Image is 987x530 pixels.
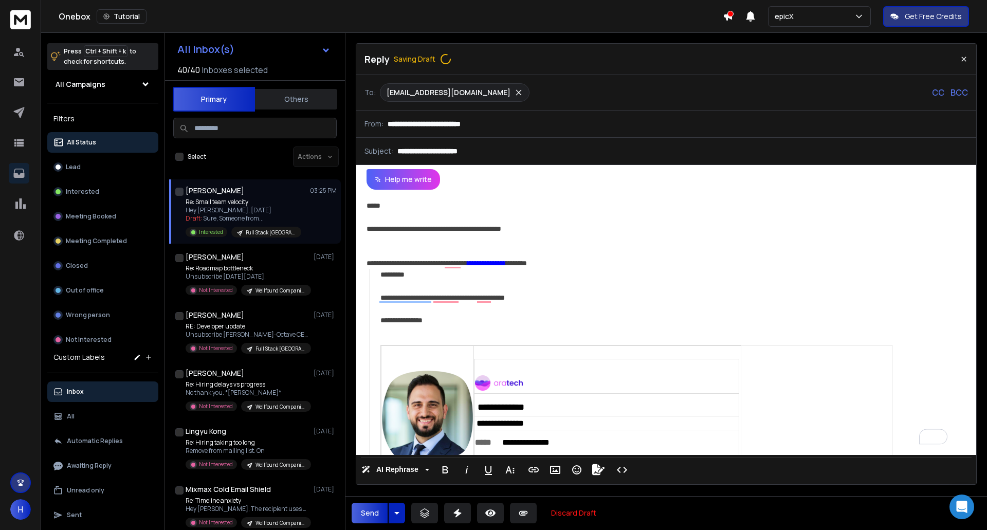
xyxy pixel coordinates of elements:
button: H [10,499,31,520]
p: Wellfound Companies US Region [255,287,305,295]
button: AI Rephrase [359,460,431,480]
p: RE: Developer update [186,322,309,331]
p: Unsubscribe [DATE][DATE], [186,272,309,281]
h1: All Inbox(s) [177,44,234,54]
p: Awaiting Reply [67,462,112,470]
button: All Inbox(s) [169,39,339,60]
p: Press to check for shortcuts. [64,46,136,67]
p: Out of office [66,286,104,295]
p: Not Interested [199,519,233,526]
p: Lead [66,163,81,171]
button: Insert Image (Ctrl+P) [545,460,565,480]
button: Code View [612,460,632,480]
button: Send [352,503,388,523]
button: Insert Link (Ctrl+K) [524,460,543,480]
span: 40 / 40 [177,64,200,76]
p: Not Interested [199,344,233,352]
label: Select [188,153,206,161]
p: Inbox [67,388,84,396]
p: Full Stack [GEOGRAPHIC_DATA]/[GEOGRAPHIC_DATA] [255,345,305,353]
button: Emoticons [567,460,587,480]
h1: [PERSON_NAME] [186,186,244,196]
button: Not Interested [47,330,158,350]
button: Discard Draft [543,503,605,523]
button: Tutorial [97,9,147,24]
h1: Lingyu Kong [186,426,226,436]
p: Not Interested [66,336,112,344]
div: Onebox [59,9,723,24]
p: CC [932,86,944,99]
button: Bold (Ctrl+B) [435,460,455,480]
p: Not Interested [199,461,233,468]
img: AIorK4yPrpsU51CQtAAiJ7ztV1tOwIGpsLHpavCuVZcDaS1oDmr5Rm7KgNYw5il7OT86l_1c6Rsazp-XDTMZ [381,371,473,470]
p: Remove from mailing list. On [186,447,309,455]
h3: Custom Labels [53,352,105,362]
p: Not Interested [199,403,233,410]
button: Out of office [47,280,158,301]
span: Ctrl + Shift + k [84,45,127,57]
button: Signature [589,460,608,480]
p: [DATE] [314,253,337,261]
p: From: [364,119,383,129]
button: Get Free Credits [883,6,969,27]
p: Wrong person [66,311,110,319]
p: [DATE] [314,311,337,319]
p: epicX [775,11,798,22]
p: To: [364,87,376,98]
p: Unsubscribe [PERSON_NAME]-Octave CEO [GEOGRAPHIC_DATA]: [186,331,309,339]
p: All [67,412,75,421]
p: Wellfound Companies US Region [255,519,305,527]
img: AIorK4wOBgz1MEet-QLo16tHryEbilFC99WHyxAz5U106_E-qXS4ZbpOntYYB9VFYZ7x5yi62ogZs9aG2Ya- [474,375,524,391]
p: [DATE] [314,369,337,377]
p: Full Stack [GEOGRAPHIC_DATA]/[GEOGRAPHIC_DATA] [246,229,295,236]
button: Awaiting Reply [47,455,158,476]
button: Unread only [47,480,158,501]
p: [EMAIL_ADDRESS][DOMAIN_NAME] [387,87,510,98]
button: Interested [47,181,158,202]
p: BCC [951,86,968,99]
button: Primary [173,87,255,112]
button: Inbox [47,381,158,402]
p: Meeting Booked [66,212,116,221]
p: Hey [PERSON_NAME], [DATE] [186,206,301,214]
p: No thank you. *[PERSON_NAME]* [186,389,309,397]
p: Re: Hiring taking too long [186,438,309,447]
p: Sent [67,511,82,519]
span: AI Rephrase [374,465,421,474]
button: Closed [47,255,158,276]
p: Meeting Completed [66,237,127,245]
button: All [47,406,158,427]
h1: Mixmax Cold Email Shield [186,484,271,495]
p: Closed [66,262,88,270]
p: Wellfound Companies US Region [255,403,305,411]
button: Meeting Booked [47,206,158,227]
p: Interested [66,188,99,196]
button: Underline (Ctrl+U) [479,460,498,480]
p: [DATE] [314,427,337,435]
p: Automatic Replies [67,437,123,445]
button: Italic (Ctrl+I) [457,460,477,480]
p: Interested [199,228,223,236]
button: Meeting Completed [47,231,158,251]
button: More Text [500,460,520,480]
div: To enrich screen reader interactions, please activate Accessibility in Grammarly extension settings [356,190,965,455]
p: Hey [PERSON_NAME], The recipient uses Mixmax [186,505,309,513]
p: All Status [67,138,96,147]
button: All Status [47,132,158,153]
p: Wellfound Companies US Region [255,461,305,469]
h3: Filters [47,112,158,126]
button: Others [255,88,337,111]
button: Lead [47,157,158,177]
p: [DATE] [314,485,337,494]
h3: Inboxes selected [202,64,268,76]
h1: [PERSON_NAME] [186,310,244,320]
p: Re: Timeline anxiety [186,497,309,505]
span: Saving Draft [394,53,454,65]
p: Get Free Credits [905,11,962,22]
button: All Campaigns [47,74,158,95]
button: Wrong person [47,305,158,325]
div: Open Intercom Messenger [949,495,974,519]
button: Sent [47,505,158,525]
